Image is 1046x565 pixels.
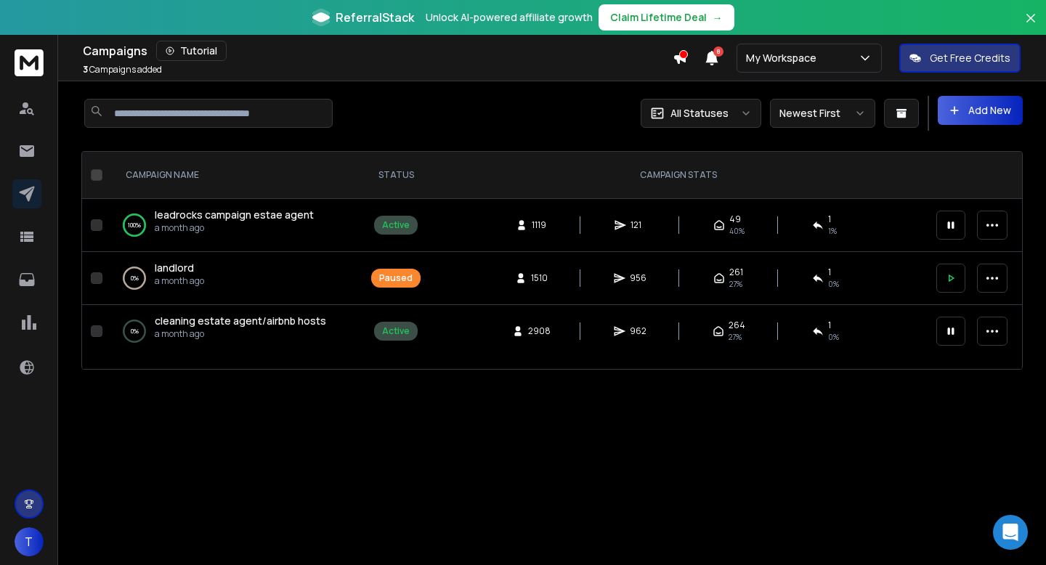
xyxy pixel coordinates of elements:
p: a month ago [155,328,326,340]
button: Get Free Credits [899,44,1021,73]
span: ReferralStack [336,9,414,26]
span: 8 [713,46,723,57]
p: 0 % [131,324,139,338]
button: Close banner [1021,9,1040,44]
button: Newest First [770,99,875,128]
p: Get Free Credits [930,51,1010,65]
span: 261 [729,267,743,278]
span: 264 [729,320,745,331]
span: 1510 [531,272,548,284]
p: a month ago [155,275,204,287]
button: T [15,527,44,556]
th: CAMPAIGN NAME [108,152,362,199]
p: a month ago [155,222,314,234]
span: 121 [631,219,645,231]
span: 3 [83,63,88,76]
span: → [713,10,723,25]
span: 27 % [729,331,742,343]
button: Tutorial [156,41,227,61]
span: 1 [828,320,831,331]
p: All Statuses [670,106,729,121]
button: Claim Lifetime Deal→ [599,4,734,31]
span: 2908 [528,325,551,337]
div: Paused [379,272,413,284]
button: Add New [938,96,1023,125]
div: Active [382,219,410,231]
span: 1119 [532,219,546,231]
span: 1 [828,267,831,278]
span: 0 % [828,331,839,343]
div: Open Intercom Messenger [993,515,1028,550]
div: Active [382,325,410,337]
span: 0 % [828,278,839,290]
th: CAMPAIGN STATS [429,152,928,199]
p: Unlock AI-powered affiliate growth [426,10,593,25]
a: leadrocks campaign estae agent [155,208,314,222]
span: 40 % [729,225,745,237]
a: landlord [155,261,194,275]
p: 100 % [128,218,141,232]
span: 1 [828,214,831,225]
span: leadrocks campaign estae agent [155,208,314,221]
p: My Workspace [746,51,822,65]
a: cleaning estate agent/airbnb hosts [155,314,326,328]
p: Campaigns added [83,64,162,76]
td: 0%landlorda month ago [108,252,362,305]
span: 956 [630,272,646,284]
span: 962 [630,325,646,337]
th: STATUS [362,152,429,199]
span: 1 % [828,225,837,237]
p: 0 % [131,271,139,285]
span: 49 [729,214,741,225]
td: 0%cleaning estate agent/airbnb hostsa month ago [108,305,362,358]
div: Campaigns [83,41,673,61]
td: 100%leadrocks campaign estae agenta month ago [108,199,362,252]
span: 27 % [729,278,742,290]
